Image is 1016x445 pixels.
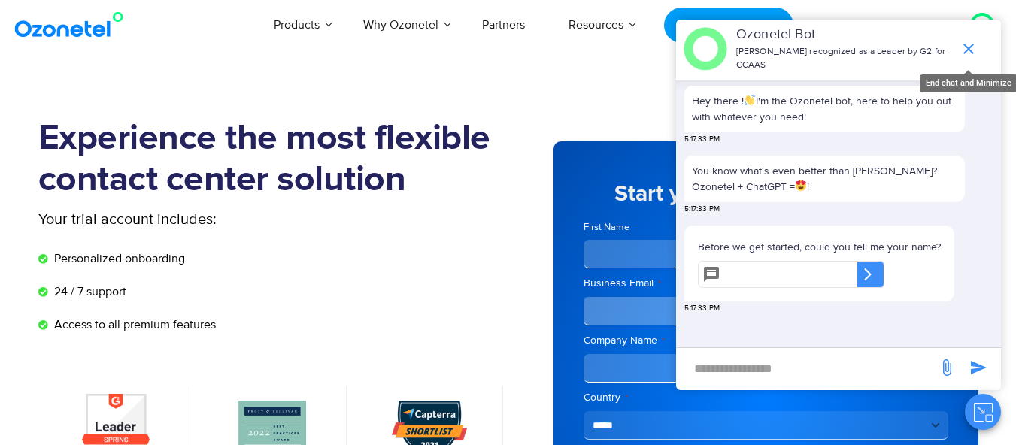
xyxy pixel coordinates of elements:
[684,204,720,215] span: 5:17:33 PM
[50,250,185,268] span: Personalized onboarding
[692,93,957,125] p: Hey there ! I'm the Ozonetel bot, here to help you out with whatever you need!
[692,163,957,195] p: You know what's even better than [PERSON_NAME]? Ozonetel + ChatGPT = !
[698,239,941,255] p: Before we get started, could you tell me your name?
[745,95,755,105] img: 👋
[684,134,720,145] span: 5:17:33 PM
[965,394,1001,430] button: Close chat
[796,180,806,191] img: 😍
[684,356,930,383] div: new-msg-input
[584,333,948,348] label: Company Name
[736,25,952,45] p: Ozonetel Bot
[584,220,762,235] label: First Name
[684,303,720,314] span: 5:17:33 PM
[584,183,948,205] h5: Start your 7 day free trial now
[954,34,984,64] span: end chat or minimize
[684,27,727,71] img: header
[38,118,508,201] h1: Experience the most flexible contact center solution
[584,276,948,291] label: Business Email
[932,353,962,383] span: send message
[736,45,952,72] p: [PERSON_NAME] recognized as a Leader by G2 for CCAAS
[664,8,793,43] a: Request a Demo
[584,390,948,405] label: Country
[50,316,216,334] span: Access to all premium features
[50,283,126,301] span: 24 / 7 support
[38,208,396,231] p: Your trial account includes:
[963,353,993,383] span: send message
